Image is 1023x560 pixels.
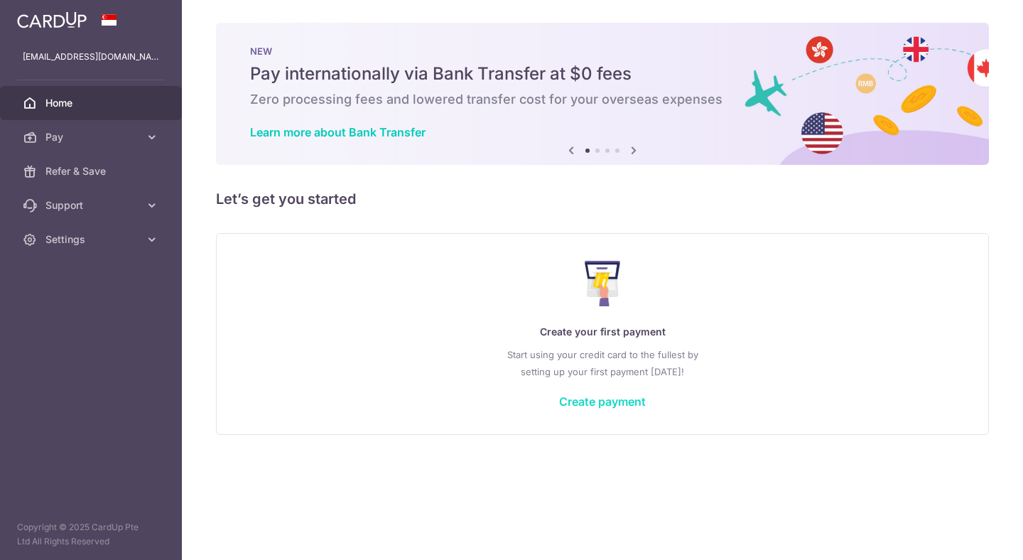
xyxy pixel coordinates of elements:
[126,10,155,23] span: Help
[45,198,139,212] span: Support
[45,232,139,247] span: Settings
[33,10,62,23] span: Help
[250,63,955,85] h5: Pay internationally via Bank Transfer at $0 fees
[250,125,426,139] a: Learn more about Bank Transfer
[559,394,646,409] a: Create payment
[250,45,955,57] p: NEW
[216,188,989,210] h5: Let’s get you started
[45,130,139,144] span: Pay
[17,11,87,28] img: CardUp
[245,346,960,380] p: Start using your credit card to the fullest by setting up your first payment [DATE]!
[216,23,989,165] img: Bank transfer banner
[250,91,955,108] h6: Zero processing fees and lowered transfer cost for your overseas expenses
[45,164,139,178] span: Refer & Save
[23,50,159,64] p: [EMAIL_ADDRESS][DOMAIN_NAME]
[45,96,139,110] span: Home
[245,323,960,340] p: Create your first payment
[585,261,621,306] img: Make Payment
